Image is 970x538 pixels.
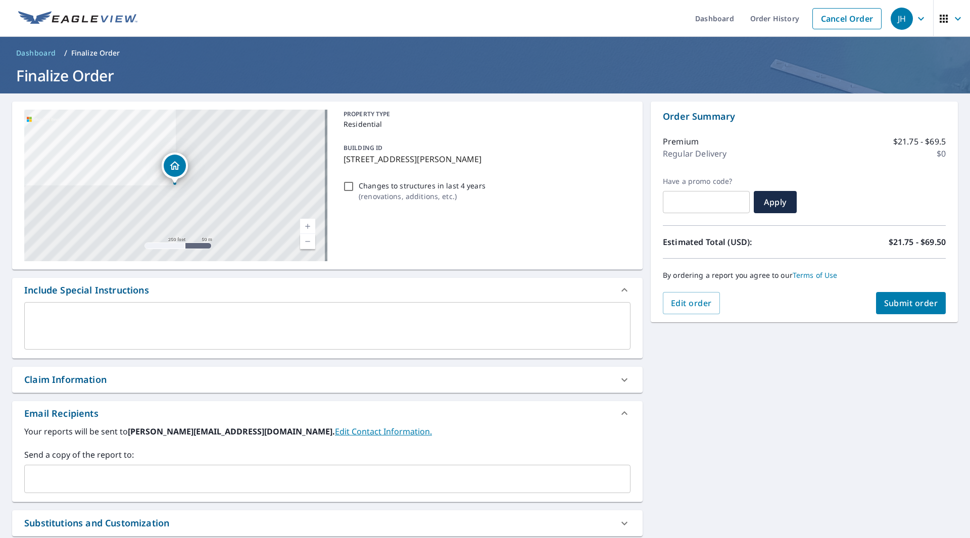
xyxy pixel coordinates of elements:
p: $0 [937,148,946,160]
span: Edit order [671,298,712,309]
a: EditContactInfo [335,426,432,437]
div: Claim Information [24,373,107,386]
p: $21.75 - $69.5 [893,135,946,148]
p: ( renovations, additions, etc. ) [359,191,486,202]
p: Finalize Order [71,48,120,58]
button: Edit order [663,292,720,314]
p: PROPERTY TYPE [344,110,626,119]
label: Send a copy of the report to: [24,449,630,461]
p: [STREET_ADDRESS][PERSON_NAME] [344,153,626,165]
a: Cancel Order [812,8,882,29]
label: Have a promo code? [663,177,750,186]
a: Current Level 17, Zoom In [300,219,315,234]
a: Terms of Use [793,270,838,280]
nav: breadcrumb [12,45,958,61]
h1: Finalize Order [12,65,958,86]
button: Apply [754,191,797,213]
label: Your reports will be sent to [24,425,630,437]
a: Dashboard [12,45,60,61]
p: Residential [344,119,626,129]
p: Premium [663,135,699,148]
p: BUILDING ID [344,143,382,152]
span: Dashboard [16,48,56,58]
div: Substitutions and Customization [12,510,643,536]
span: Apply [762,197,789,208]
p: $21.75 - $69.50 [889,236,946,248]
span: Submit order [884,298,938,309]
a: Current Level 17, Zoom Out [300,234,315,249]
div: Claim Information [12,367,643,393]
div: Dropped pin, building 1, Residential property, 7901 Thornberry Ave Amarillo, TX 79118 [162,153,188,184]
div: Include Special Instructions [12,278,643,302]
div: Substitutions and Customization [24,516,169,530]
p: Regular Delivery [663,148,726,160]
img: EV Logo [18,11,137,26]
p: By ordering a report you agree to our [663,271,946,280]
p: Estimated Total (USD): [663,236,804,248]
div: Include Special Instructions [24,283,149,297]
div: Email Recipients [12,401,643,425]
div: Email Recipients [24,407,99,420]
li: / [64,47,67,59]
b: [PERSON_NAME][EMAIL_ADDRESS][DOMAIN_NAME]. [128,426,335,437]
p: Order Summary [663,110,946,123]
div: JH [891,8,913,30]
p: Changes to structures in last 4 years [359,180,486,191]
button: Submit order [876,292,946,314]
